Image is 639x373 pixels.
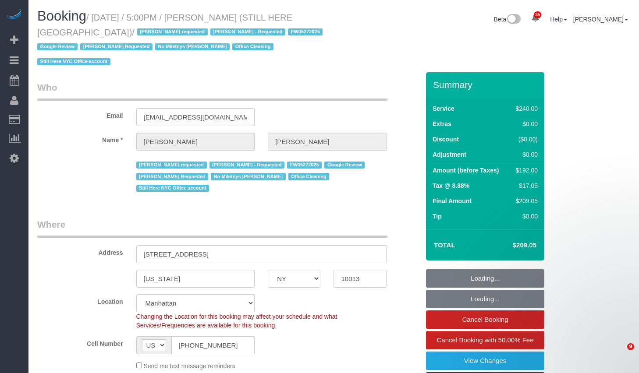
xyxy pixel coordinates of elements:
[37,58,110,65] span: Still Here NYC Office account
[136,313,337,329] span: Changing the Location for this booking may affect your schedule and what Services/Frequencies are...
[437,336,534,344] span: Cancel Booking with 50.00% Fee
[232,43,273,50] span: Office Cleaning
[136,173,209,180] span: [PERSON_NAME] Requested
[288,173,330,180] span: Office Cleaning
[37,43,78,50] span: Google Review
[433,104,454,113] label: Service
[534,11,541,18] span: 35
[136,162,207,169] span: [PERSON_NAME] requested
[433,80,540,90] h3: Summary
[287,162,322,169] span: FW05272025
[31,245,130,257] label: Address
[433,197,472,205] label: Final Amount
[136,108,255,126] input: Email
[573,16,628,23] a: [PERSON_NAME]
[37,13,325,67] small: / [DATE] / 5:00PM / [PERSON_NAME] (STILL HERE [GEOGRAPHIC_DATA])
[143,362,235,369] span: Send me text message reminders
[334,270,386,288] input: Zip Code
[37,8,86,24] span: Booking
[433,120,451,128] label: Extras
[426,352,544,370] a: View Changes
[209,162,284,169] span: [PERSON_NAME] - Requested
[512,166,538,175] div: $192.00
[527,9,544,28] a: 35
[137,28,208,35] span: [PERSON_NAME] requested
[433,212,442,221] label: Tip
[506,14,521,25] img: New interface
[494,16,521,23] a: Beta
[136,185,209,192] span: Still Here NYC Office account
[324,162,365,169] span: Google Review
[512,181,538,190] div: $17.05
[155,43,230,50] span: No Miletnys [PERSON_NAME]
[171,336,255,354] input: Cell Number
[433,150,466,159] label: Adjustment
[512,150,538,159] div: $0.00
[486,242,536,249] h4: $209.05
[80,43,153,50] span: [PERSON_NAME] Requested
[512,212,538,221] div: $0.00
[31,108,130,120] label: Email
[512,197,538,205] div: $209.05
[31,133,130,144] label: Name *
[268,133,387,151] input: Last Name
[37,218,387,238] legend: Where
[512,104,538,113] div: $240.00
[609,343,630,364] iframe: Intercom live chat
[512,120,538,128] div: $0.00
[31,294,130,306] label: Location
[211,173,285,180] span: No Miletnys [PERSON_NAME]
[433,181,469,190] label: Tax @ 8.88%
[136,133,255,151] input: First Name
[288,28,323,35] span: FW05272025
[136,270,255,288] input: City
[210,28,285,35] span: [PERSON_NAME] - Requested
[550,16,567,23] a: Help
[426,310,544,329] a: Cancel Booking
[37,81,387,101] legend: Who
[31,336,130,348] label: Cell Number
[37,28,325,67] span: /
[512,135,538,144] div: ($0.00)
[426,331,544,349] a: Cancel Booking with 50.00% Fee
[434,241,455,249] strong: Total
[433,166,499,175] label: Amount (before Taxes)
[433,135,459,144] label: Discount
[5,9,23,21] img: Automaid Logo
[627,343,634,350] span: 9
